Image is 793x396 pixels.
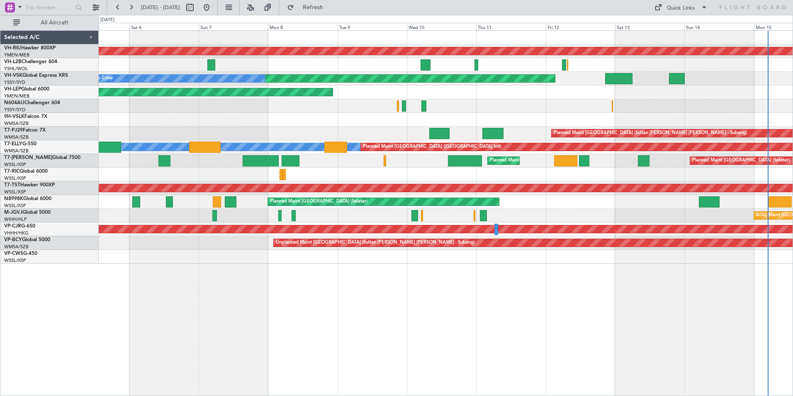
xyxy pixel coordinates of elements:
[692,154,790,167] div: Planned Maint [GEOGRAPHIC_DATA] (Seletar)
[4,73,68,78] a: VH-VSKGlobal Express XRS
[4,100,24,105] span: N604AU
[296,5,331,10] span: Refresh
[407,23,476,30] div: Wed 10
[4,107,25,113] a: YSSY/SYD
[4,142,22,147] span: T7-ELLY
[4,142,36,147] a: T7-ELLYG-550
[4,196,23,201] span: N8998K
[4,251,23,256] span: VP-CWS
[141,4,180,11] span: [DATE] - [DATE]
[363,141,501,153] div: Planned Maint [GEOGRAPHIC_DATA] ([GEOGRAPHIC_DATA] Intl)
[4,224,21,229] span: VP-CJR
[4,87,49,92] a: VH-LEPGlobal 6000
[4,114,24,119] span: 9H-VSLK
[4,100,60,105] a: N604AUChallenger 604
[22,20,88,26] span: All Aircraft
[4,93,29,99] a: YMEN/MEB
[4,79,25,86] a: YSSY/SYD
[25,1,73,14] input: Trip Number
[4,46,56,51] a: VH-RIUHawker 800XP
[4,169,48,174] a: T7-RICGlobal 6000
[4,210,22,215] span: M-JGVJ
[4,59,57,64] a: VH-L2BChallenger 604
[4,128,23,133] span: T7-PJ29
[283,1,333,14] button: Refresh
[667,4,695,12] div: Quick Links
[4,46,21,51] span: VH-RIU
[4,183,55,188] a: T7-TSTHawker 900XP
[650,1,712,14] button: Quick Links
[270,196,367,208] div: Planned Maint [GEOGRAPHIC_DATA] (Seletar)
[100,17,114,24] div: [DATE]
[4,230,29,236] a: VHHH/HKG
[268,23,337,30] div: Mon 8
[4,155,80,160] a: T7-[PERSON_NAME]Global 7500
[4,237,22,242] span: VP-BCY
[4,148,29,154] a: WMSA/SZB
[338,23,407,30] div: Tue 9
[4,251,37,256] a: VP-CWSG-450
[4,224,35,229] a: VP-CJRG-650
[4,134,29,140] a: WMSA/SZB
[4,183,20,188] span: T7-TST
[4,237,50,242] a: VP-BCYGlobal 5000
[4,175,26,181] a: WSSL/XSP
[129,23,199,30] div: Sat 6
[4,203,26,209] a: WSSL/XSP
[4,161,26,168] a: WSSL/XSP
[4,114,47,119] a: 9H-VSLKFalcon 7X
[4,155,52,160] span: T7-[PERSON_NAME]
[94,72,113,85] div: No Crew
[476,23,545,30] div: Thu 11
[4,169,19,174] span: T7-RIC
[4,189,26,195] a: WSSL/XSP
[4,59,22,64] span: VH-L2B
[4,244,29,250] a: WMSA/SZB
[684,23,754,30] div: Sun 14
[4,73,22,78] span: VH-VSK
[4,196,51,201] a: N8998KGlobal 6000
[4,216,27,222] a: WIHH/HLP
[4,128,46,133] a: T7-PJ29Falcon 7X
[4,87,21,92] span: VH-LEP
[199,23,268,30] div: Sun 7
[554,127,747,139] div: Planned Maint [GEOGRAPHIC_DATA] (Sultan [PERSON_NAME] [PERSON_NAME] - Subang)
[490,154,572,167] div: Planned Maint Dubai (Al Maktoum Intl)
[4,66,28,72] a: YSHL/WOL
[4,257,26,264] a: WSSL/XSP
[4,52,29,58] a: YMEN/MEB
[4,120,29,127] a: WMSA/SZB
[615,23,684,30] div: Sat 13
[4,210,51,215] a: M-JGVJGlobal 5000
[546,23,615,30] div: Fri 12
[9,16,90,29] button: All Aircraft
[276,237,475,249] div: Unplanned Maint [GEOGRAPHIC_DATA] (Sultan [PERSON_NAME] [PERSON_NAME] - Subang)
